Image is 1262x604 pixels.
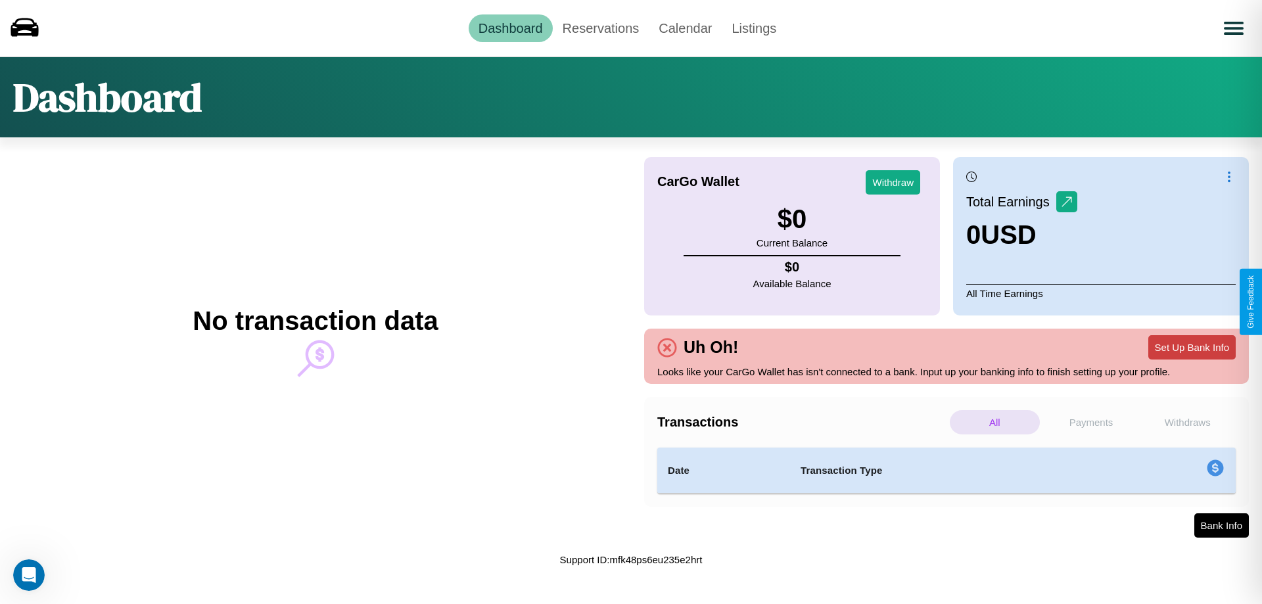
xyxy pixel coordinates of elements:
[649,14,722,42] a: Calendar
[966,190,1056,214] p: Total Earnings
[1215,10,1252,47] button: Open menu
[13,70,202,124] h1: Dashboard
[657,448,1236,494] table: simple table
[677,338,745,357] h4: Uh Oh!
[657,174,739,189] h4: CarGo Wallet
[553,14,649,42] a: Reservations
[193,306,438,336] h2: No transaction data
[1194,513,1249,538] button: Bank Info
[801,463,1099,478] h4: Transaction Type
[1142,410,1232,434] p: Withdraws
[753,275,831,292] p: Available Balance
[757,204,828,234] h3: $ 0
[757,234,828,252] p: Current Balance
[1046,410,1136,434] p: Payments
[657,415,947,430] h4: Transactions
[668,463,780,478] h4: Date
[13,559,45,591] iframe: Intercom live chat
[950,410,1040,434] p: All
[753,260,831,275] h4: $ 0
[657,363,1236,381] p: Looks like your CarGo Wallet has isn't connected to a bank. Input up your banking info to finish ...
[1148,335,1236,360] button: Set Up Bank Info
[469,14,553,42] a: Dashboard
[966,220,1077,250] h3: 0 USD
[722,14,786,42] a: Listings
[1246,275,1255,329] div: Give Feedback
[560,551,703,569] p: Support ID: mfk48ps6eu235e2hrt
[866,170,920,195] button: Withdraw
[966,284,1236,302] p: All Time Earnings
